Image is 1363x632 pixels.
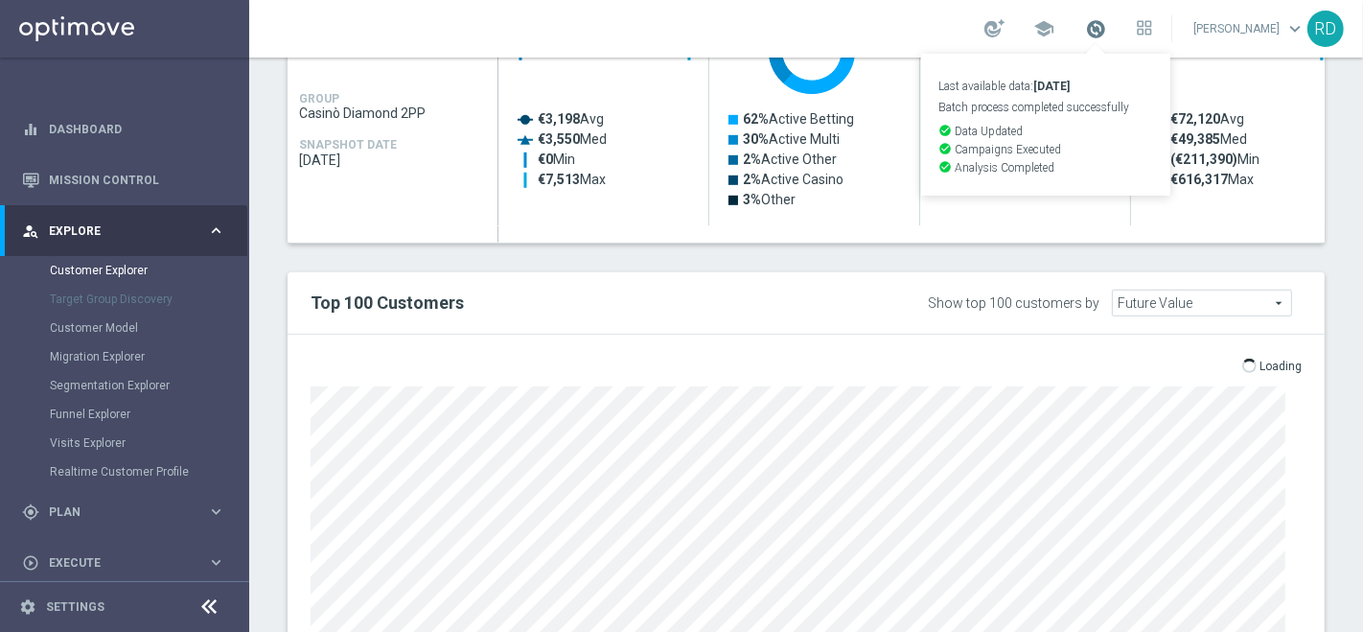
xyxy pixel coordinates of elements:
h4: SNAPSHOT DATE [299,138,397,152]
i: check_circle [938,160,952,174]
tspan: €616,317 [1170,172,1228,187]
tspan: (€211,390) [1170,152,1237,168]
a: Customer Model [50,320,199,336]
tspan: 30% [743,131,769,147]
div: Dashboard [22,104,225,154]
div: Customer Explorer [50,256,247,285]
text: Med [538,131,607,147]
a: [PERSON_NAME]keyboard_arrow_down [1191,14,1307,43]
button: person_search Explore keyboard_arrow_right [21,223,226,239]
button: play_circle_outline Execute keyboard_arrow_right [21,555,226,571]
span: Plan [49,506,207,518]
i: equalizer [22,121,39,138]
span: school [1033,18,1054,39]
tspan: 2% [743,172,761,187]
i: person_search [22,222,39,240]
tspan: 2% [743,152,761,167]
div: Customer Model [50,314,247,342]
div: Explore [22,222,207,240]
p: Last available data: [938,81,1153,92]
div: RD [1307,11,1344,47]
div: Target Group Discovery [50,285,247,314]
button: Mission Control [21,173,226,188]
button: gps_fixed Plan keyboard_arrow_right [21,504,226,520]
a: Funnel Explorer [50,407,199,422]
text: Avg [1170,111,1244,127]
i: gps_fixed [22,503,39,521]
div: Visits Explorer [50,429,247,457]
p: Data Updated [938,124,1153,137]
i: settings [19,598,36,616]
text: Min [1170,152,1259,168]
text: Active Betting [743,111,854,127]
span: Execute [49,557,207,569]
a: Visits Explorer [50,435,199,451]
text: Max [538,172,606,187]
text: Min [538,152,575,167]
h4: GROUP [299,92,339,105]
div: Execute [22,554,207,572]
a: Last available data:[DATE] Batch process completed successfully check_circle Data Updated check_c... [1083,14,1108,45]
p: Batch process completed successfully [938,102,1153,113]
div: Realtime Customer Profile [50,457,247,486]
tspan: €3,198 [538,111,580,127]
a: Dashboard [49,104,225,154]
tspan: €7,513 [538,172,580,187]
p: Loading [1259,359,1302,374]
i: keyboard_arrow_right [207,222,225,240]
h2: Top 100 Customers [311,292,877,315]
p: Campaigns Executed [938,142,1153,155]
tspan: 62% [743,111,769,127]
a: Mission Control [49,154,225,205]
text: Max [1170,172,1254,187]
div: Migration Explorer [50,342,247,371]
span: Explore [49,225,207,237]
div: Plan [22,503,207,521]
text: Active Casino [743,172,843,187]
span: keyboard_arrow_down [1284,18,1305,39]
a: Realtime Customer Profile [50,464,199,480]
i: play_circle_outline [22,554,39,572]
text: Other [743,192,796,207]
i: keyboard_arrow_right [207,553,225,572]
tspan: 3% [743,192,761,207]
tspan: €72,120 [1170,111,1220,127]
p: Analysis Completed [938,160,1153,174]
text: Active Other [743,152,837,167]
text: Avg [538,111,604,127]
a: Segmentation Explorer [50,378,199,393]
div: Mission Control [22,154,225,205]
i: check_circle [938,124,952,137]
a: Migration Explorer [50,349,199,364]
span: 2025-09-11 [299,152,487,168]
strong: [DATE] [1033,80,1070,93]
button: equalizer Dashboard [21,122,226,137]
i: check_circle [938,142,952,155]
a: Customer Explorer [50,263,199,278]
i: keyboard_arrow_right [207,503,225,521]
tspan: €49,385 [1170,131,1220,147]
div: Funnel Explorer [50,400,247,429]
span: Casinò Diamond 2PP [299,105,487,121]
tspan: €3,550 [538,131,580,147]
div: Show top 100 customers by [928,295,1099,312]
tspan: €0 [538,152,553,167]
text: Med [1170,131,1247,147]
a: Settings [46,601,104,613]
div: Segmentation Explorer [50,371,247,400]
text: Active Multi [743,131,840,147]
